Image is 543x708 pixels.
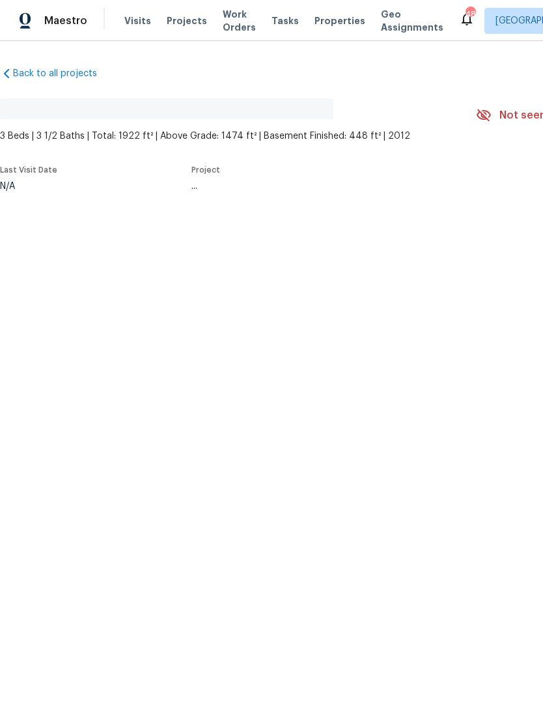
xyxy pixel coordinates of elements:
[44,14,87,27] span: Maestro
[191,182,441,191] div: ...
[124,14,151,27] span: Visits
[381,8,443,34] span: Geo Assignments
[271,16,299,25] span: Tasks
[191,166,220,174] span: Project
[223,8,256,34] span: Work Orders
[167,14,207,27] span: Projects
[314,14,365,27] span: Properties
[466,8,475,21] div: 48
